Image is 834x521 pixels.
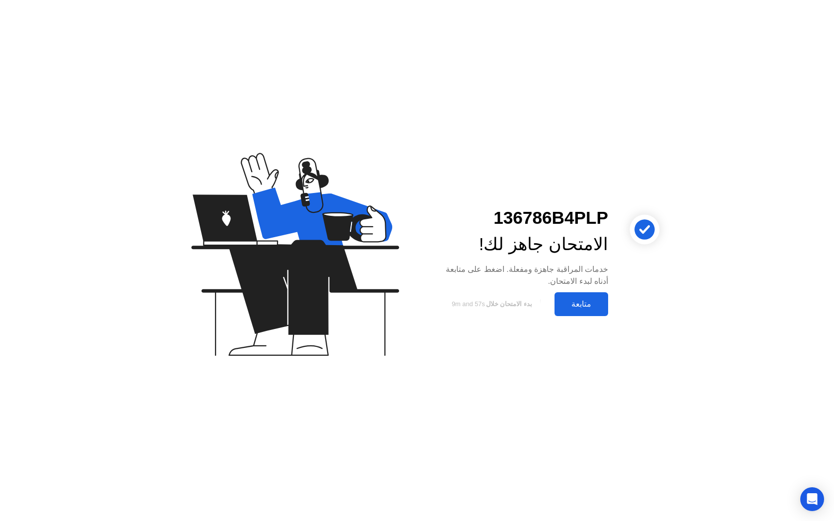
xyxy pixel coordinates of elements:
div: خدمات المراقبة جاهزة ومفعلة. اضغط على متابعة أدناه لبدء الامتحان. [433,263,608,287]
div: الامتحان جاهز لك! [433,231,608,258]
button: بدء الامتحان خلال9m and 57s [433,295,550,314]
span: 9m and 57s [452,300,485,308]
button: متابعة [555,292,608,316]
div: متابعة [557,299,605,309]
div: Open Intercom Messenger [800,487,824,511]
div: 136786B4PLP [433,205,608,231]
